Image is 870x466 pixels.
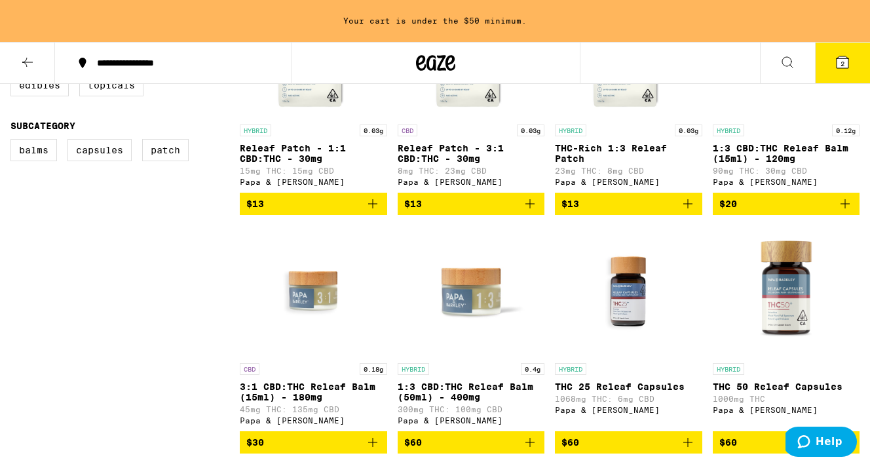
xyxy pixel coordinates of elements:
p: HYBRID [713,125,744,136]
p: 0.03g [360,125,387,136]
p: 300mg THC: 100mg CBD [398,405,545,414]
div: Papa & [PERSON_NAME] [398,178,545,186]
p: THC 50 Releaf Capsules [713,381,860,392]
span: $20 [719,199,737,209]
p: 1000mg THC [713,395,860,403]
img: Papa & Barkley - THC 50 Releaf Capsules [721,225,852,357]
button: Add to bag [555,431,702,454]
iframe: Opens a widget where you can find more information [785,427,857,459]
div: Papa & [PERSON_NAME] [398,416,545,425]
span: $13 [561,199,579,209]
p: THC 25 Releaf Capsules [555,381,702,392]
span: $13 [404,199,422,209]
p: HYBRID [240,125,271,136]
div: Papa & [PERSON_NAME] [713,178,860,186]
a: Open page for 1:3 CBD:THC Releaf Balm (50ml) - 400mg from Papa & Barkley [398,225,545,431]
p: 1:3 CBD:THC Releaf Balm (15ml) - 120mg [713,143,860,164]
p: 0.18g [360,363,387,375]
p: 1:3 CBD:THC Releaf Balm (50ml) - 400mg [398,381,545,402]
p: 3:1 CBD:THC Releaf Balm (15ml) - 180mg [240,381,387,402]
button: Add to bag [398,431,545,454]
a: Open page for 3:1 CBD:THC Releaf Balm (15ml) - 180mg from Papa & Barkley [240,225,387,431]
p: HYBRID [398,363,429,375]
p: 23mg THC: 8mg CBD [555,166,702,175]
button: Add to bag [398,193,545,215]
span: $60 [561,437,579,448]
span: $60 [404,437,422,448]
label: Topicals [79,74,143,96]
p: HYBRID [555,125,586,136]
p: Releaf Patch - 1:1 CBD:THC - 30mg [240,143,387,164]
p: 15mg THC: 15mg CBD [240,166,387,175]
p: 8mg THC: 23mg CBD [398,166,545,175]
p: CBD [240,363,259,375]
button: Add to bag [240,193,387,215]
span: 2 [841,60,844,68]
img: Papa & Barkley - 3:1 CBD:THC Releaf Balm (15ml) - 180mg [248,225,379,357]
img: Papa & Barkley - 1:3 CBD:THC Releaf Balm (50ml) - 400mg [406,225,537,357]
label: Capsules [67,139,132,161]
div: Papa & [PERSON_NAME] [240,178,387,186]
p: 45mg THC: 135mg CBD [240,405,387,414]
button: Add to bag [240,431,387,454]
button: Add to bag [713,431,860,454]
button: Add to bag [555,193,702,215]
p: 1068mg THC: 6mg CBD [555,395,702,403]
p: 90mg THC: 30mg CBD [713,166,860,175]
p: 0.03g [517,125,544,136]
p: 0.03g [675,125,702,136]
div: Papa & [PERSON_NAME] [555,406,702,414]
p: HYBRID [555,363,586,375]
p: Releaf Patch - 3:1 CBD:THC - 30mg [398,143,545,164]
span: $60 [719,437,737,448]
div: Papa & [PERSON_NAME] [555,178,702,186]
legend: Subcategory [10,121,75,131]
label: Patch [142,139,189,161]
span: $13 [246,199,264,209]
button: 2 [815,43,870,83]
p: CBD [398,125,417,136]
p: 0.4g [521,363,544,375]
label: Balms [10,139,57,161]
p: THC-Rich 1:3 Releaf Patch [555,143,702,164]
img: Papa & Barkley - THC 25 Releaf Capsules [563,225,694,357]
a: Open page for THC 25 Releaf Capsules from Papa & Barkley [555,225,702,431]
p: 0.12g [832,125,860,136]
a: Open page for THC 50 Releaf Capsules from Papa & Barkley [713,225,860,431]
p: HYBRID [713,363,744,375]
button: Add to bag [713,193,860,215]
div: Papa & [PERSON_NAME] [240,416,387,425]
span: $30 [246,437,264,448]
label: Edibles [10,74,69,96]
div: Papa & [PERSON_NAME] [713,406,860,414]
